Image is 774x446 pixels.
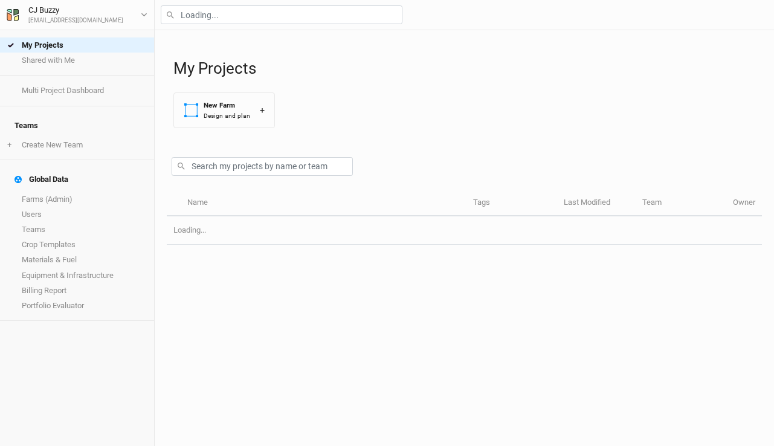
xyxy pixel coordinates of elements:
h4: Teams [7,114,147,138]
div: [EMAIL_ADDRESS][DOMAIN_NAME] [28,16,123,25]
h1: My Projects [173,59,762,78]
button: New FarmDesign and plan+ [173,92,275,128]
th: Name [180,190,466,216]
div: CJ Buzzy [28,4,123,16]
span: + [7,140,11,150]
input: Search my projects by name or team [172,157,353,176]
input: Loading... [161,5,402,24]
div: Global Data [15,175,68,184]
div: Design and plan [204,111,250,120]
th: Team [636,190,726,216]
th: Last Modified [557,190,636,216]
td: Loading... [167,216,762,245]
th: Owner [726,190,762,216]
th: Tags [466,190,557,216]
div: New Farm [204,100,250,111]
div: + [260,104,265,117]
button: CJ Buzzy[EMAIL_ADDRESS][DOMAIN_NAME] [6,4,148,25]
